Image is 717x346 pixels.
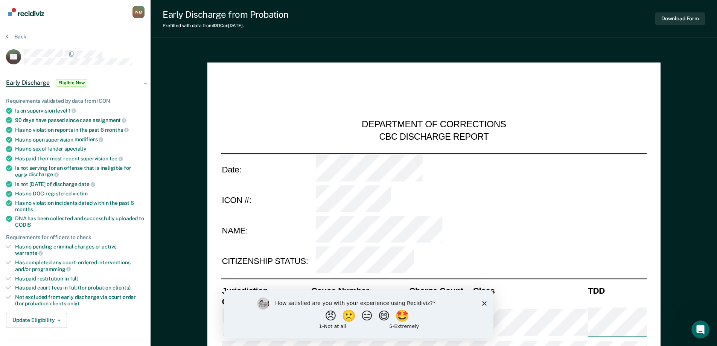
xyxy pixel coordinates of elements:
[75,136,104,142] span: modifiers
[221,285,311,296] th: Jurisdiction
[29,171,59,177] span: discharge
[15,259,145,272] div: Has completed any court-ordered interventions and/or
[15,250,43,256] span: warrants
[408,285,472,296] th: Charge Count
[78,181,95,187] span: date
[15,191,145,197] div: Has no DOC-registered
[310,285,408,296] th: Cause Number
[15,215,145,228] div: DNA has been collected and successfully uploaded to
[56,79,88,87] span: Eligible Now
[221,296,311,307] th: Offense Description
[15,136,145,143] div: Has no open supervision
[105,127,129,133] span: months
[113,285,131,291] span: clients)
[15,181,145,187] div: Is not [DATE] of discharge
[6,313,67,328] button: Update Eligibility
[655,12,705,25] button: Download Form
[15,200,145,213] div: Has no violation incidents dated within the past 6
[73,191,88,197] span: victim
[691,320,709,338] iframe: Intercom live chat
[587,285,647,296] th: TDD
[132,6,145,18] button: Profile dropdown button
[15,146,145,152] div: Has no sex offender
[70,276,78,282] span: full
[69,108,76,114] span: 1
[224,290,493,338] iframe: Survey by Kim from Recidiviz
[64,146,87,152] span: specialty
[132,6,145,18] div: W M
[15,244,145,256] div: Has no pending criminal charges or active
[6,98,145,104] div: Requirements validated by data from ICON
[15,294,145,307] div: Not excluded from early discharge via court order (for probation clients
[6,79,50,87] span: Early Discharge
[163,9,289,20] div: Early Discharge from Probation
[221,215,315,246] td: NAME:
[15,155,145,162] div: Has paid their most recent supervision
[32,266,71,272] span: programming
[221,246,315,277] td: CITIZENSHIP STATUS:
[362,119,506,131] div: DEPARTMENT OF CORRECTIONS
[15,285,145,291] div: Has paid court fees in full (for probation
[6,33,26,40] button: Back
[221,184,315,215] td: ICON #:
[15,165,145,178] div: Is not serving for an offense that is ineligible for early
[93,117,126,123] span: assignment
[472,285,587,296] th: Class
[163,23,289,28] div: Prefilled with data from IDOC on [DATE] .
[15,107,145,114] div: Is on supervision level
[67,300,79,306] span: only)
[110,155,123,162] span: fee
[15,117,145,123] div: 90 days have passed since case
[8,8,44,16] img: Recidiviz
[379,131,489,142] div: CBC DISCHARGE REPORT
[15,222,31,228] span: CODIS
[15,276,145,282] div: Has paid restitution in
[221,153,315,184] td: Date:
[15,127,145,133] div: Has no violation reports in the past 6
[15,206,33,212] span: months
[6,234,145,241] div: Requirements for officers to check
